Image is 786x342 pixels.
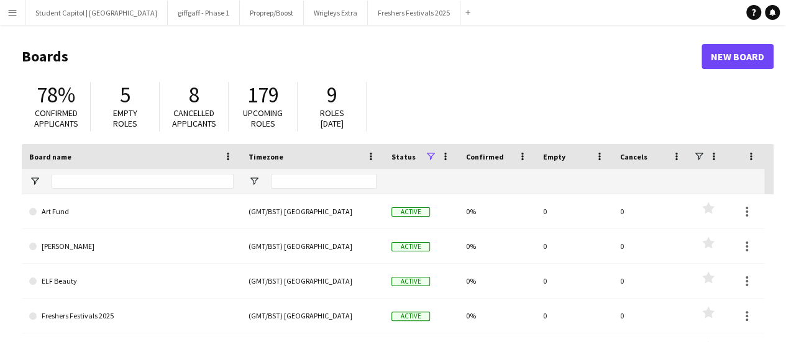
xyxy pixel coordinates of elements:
div: (GMT/BST) [GEOGRAPHIC_DATA] [241,299,384,333]
span: Active [391,277,430,286]
span: Status [391,152,416,161]
span: Confirmed [466,152,504,161]
input: Timezone Filter Input [271,174,377,189]
span: Active [391,242,430,251]
span: 5 [120,81,130,109]
div: 0% [459,229,536,263]
div: 0 [613,229,690,263]
span: Cancelled applicants [172,107,216,129]
a: [PERSON_NAME] [29,229,234,264]
span: Timezone [249,152,283,161]
a: New Board [701,44,774,69]
input: Board name Filter Input [52,174,234,189]
span: Empty roles [113,107,137,129]
div: 0 [613,299,690,333]
span: Active [391,312,430,321]
button: giffgaff - Phase 1 [168,1,240,25]
div: 0 [536,229,613,263]
span: Board name [29,152,71,161]
span: Active [391,207,430,217]
button: Proprep/Boost [240,1,304,25]
button: Open Filter Menu [29,176,40,187]
a: Freshers Festivals 2025 [29,299,234,333]
div: 0 [536,299,613,333]
span: 179 [247,81,279,109]
button: Open Filter Menu [249,176,260,187]
span: Empty [543,152,565,161]
button: Freshers Festivals 2025 [368,1,460,25]
span: 78% [37,81,75,109]
a: ELF Beauty [29,264,234,299]
div: (GMT/BST) [GEOGRAPHIC_DATA] [241,194,384,228]
span: 8 [189,81,199,109]
a: Art Fund [29,194,234,229]
div: 0 [613,194,690,228]
span: 9 [327,81,337,109]
div: (GMT/BST) [GEOGRAPHIC_DATA] [241,264,384,298]
div: 0% [459,264,536,298]
div: 0% [459,194,536,228]
button: Wrigleys Extra [304,1,368,25]
button: Student Capitol | [GEOGRAPHIC_DATA] [25,1,168,25]
span: Cancels [620,152,647,161]
div: (GMT/BST) [GEOGRAPHIC_DATA] [241,229,384,263]
div: 0% [459,299,536,333]
div: 0 [536,264,613,298]
span: Roles [DATE] [320,107,344,129]
div: 0 [613,264,690,298]
h1: Boards [22,47,701,66]
span: Upcoming roles [243,107,283,129]
span: Confirmed applicants [34,107,78,129]
div: 0 [536,194,613,228]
